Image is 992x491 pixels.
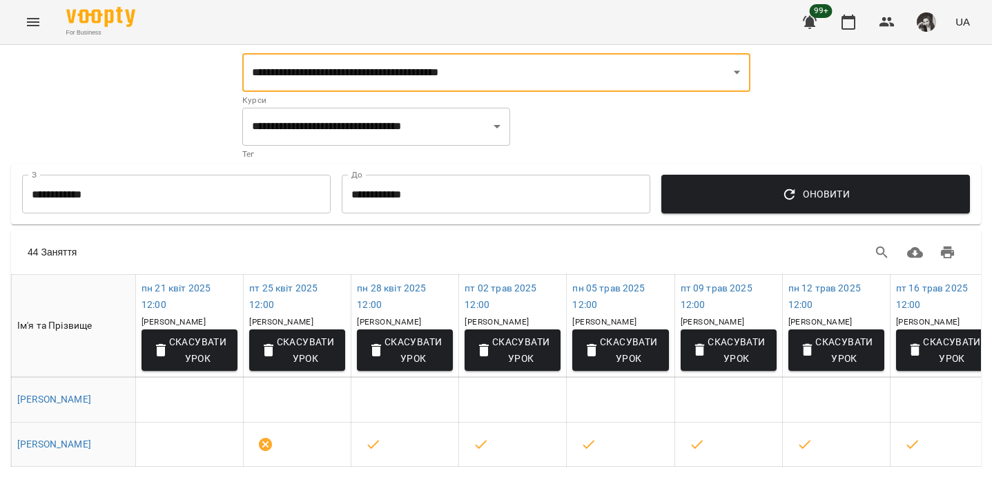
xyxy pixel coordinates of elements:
[572,282,645,310] a: пн 05 трав 202512:00
[357,329,453,371] button: Скасувати Урок
[476,334,550,367] span: Скасувати Урок
[465,317,529,327] span: [PERSON_NAME]
[955,15,970,29] span: UA
[17,394,91,405] a: [PERSON_NAME]
[931,236,964,269] button: Друк
[572,329,668,371] button: Скасувати Урок
[28,245,471,259] div: 44 Заняття
[907,334,981,367] span: Скасувати Урок
[357,317,421,327] span: [PERSON_NAME]
[249,317,313,327] span: [PERSON_NAME]
[249,282,318,310] a: пт 25 квіт 202512:00
[11,230,981,274] div: Table Toolbar
[242,94,750,108] p: Курси
[17,318,130,334] div: Ім'я та Прізвище
[681,317,745,327] span: [PERSON_NAME]
[17,6,50,39] button: Menu
[142,282,211,310] a: пн 21 квіт 202512:00
[66,7,135,27] img: Voopty Logo
[810,4,833,18] span: 99+
[681,329,777,371] button: Скасувати Урок
[788,317,853,327] span: [PERSON_NAME]
[692,334,766,367] span: Скасувати Урок
[465,282,536,310] a: пт 02 трав 202512:00
[572,317,636,327] span: [PERSON_NAME]
[249,329,345,371] button: Скасувати Урок
[896,317,960,327] span: [PERSON_NAME]
[896,282,968,310] a: пт 16 трав 202512:00
[788,282,861,310] a: пн 12 трав 202512:00
[681,282,752,310] a: пт 09 трав 202512:00
[153,334,226,367] span: Скасувати Урок
[583,334,657,367] span: Скасувати Урок
[66,28,135,37] span: For Business
[672,186,959,202] span: Оновити
[799,334,873,367] span: Скасувати Урок
[357,282,426,310] a: пн 28 квіт 202512:00
[242,148,510,162] p: Тег
[465,329,561,371] button: Скасувати Урок
[896,329,992,371] button: Скасувати Урок
[17,439,91,450] a: [PERSON_NAME]
[661,175,970,213] button: Оновити
[866,236,899,269] button: Search
[142,317,206,327] span: [PERSON_NAME]
[368,334,442,367] span: Скасувати Урок
[950,9,975,35] button: UA
[917,12,936,32] img: 0dd478c4912f2f2e7b05d6c829fd2aac.png
[899,236,932,269] button: Завантажити CSV
[142,329,237,371] button: Скасувати Урок
[788,329,884,371] button: Скасувати Урок
[260,334,334,367] span: Скасувати Урок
